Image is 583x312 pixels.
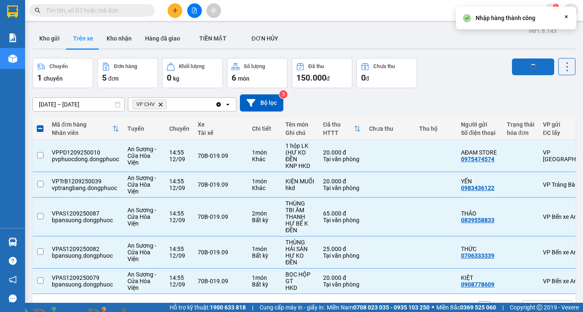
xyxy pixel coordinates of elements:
[9,257,17,265] span: question-circle
[260,303,325,312] span: Cung cấp máy in - giấy in:
[9,276,17,284] span: notification
[49,63,68,69] div: Chuyến
[66,25,115,36] span: 01 Võ Văn Truyện, KP.1, Phường 2
[563,13,570,20] svg: Close
[252,217,277,223] div: Bất kỳ
[169,246,189,252] div: 14:55
[66,28,100,48] button: Trên xe
[215,101,222,108] svg: Clear all
[461,252,494,259] div: 0706333339
[102,73,107,83] span: 5
[323,281,361,288] div: Tại văn phòng
[323,129,354,136] div: HTTT
[43,75,63,82] span: chuyến
[252,303,253,312] span: |
[108,75,119,82] span: đơn
[224,101,231,108] svg: open
[319,118,365,140] th: Toggle SortBy
[8,33,17,42] img: solution-icon
[252,185,277,191] div: Khác
[52,217,119,223] div: bpansuong.dongphuoc
[66,5,115,12] strong: ĐỒNG PHƯỚC
[240,94,283,112] button: Bộ lọc
[37,73,42,83] span: 1
[465,5,545,15] span: bphoavien.dongphuoc
[461,178,499,185] div: YẾN
[361,73,366,83] span: 0
[169,252,189,259] div: 12/09
[169,149,189,156] div: 14:55
[33,28,66,48] button: Kho gửi
[168,3,182,18] button: plus
[252,210,277,217] div: 2 món
[136,101,155,108] span: VP CHV
[460,304,496,311] strong: 0369 525 060
[7,5,18,18] img: logo-vxr
[169,185,189,191] div: 12/09
[158,102,163,107] svg: Delete
[461,129,499,136] div: Số điện thoại
[173,75,179,82] span: kg
[285,239,315,252] div: THÙNG HẢI SẢN
[419,125,453,132] div: Thu hộ
[127,146,156,166] span: An Sương - Cửa Hòa Viện
[369,125,411,132] div: Chưa thu
[461,121,499,128] div: Người gửi
[33,58,93,88] button: Chuyến1chuyến
[172,8,178,13] span: plus
[323,274,361,281] div: 20.000 đ
[461,281,494,288] div: 0908778609
[327,303,430,312] span: Miền Nam
[169,217,189,223] div: 12/09
[127,207,156,227] span: An Sương - Cửa Hòa Viện
[138,28,187,48] button: Hàng đã giao
[292,58,352,88] button: Đã thu150.000đ
[42,53,92,59] span: VPCHV1209250046
[461,149,499,156] div: AĐAM STORE
[169,281,189,288] div: 12/09
[97,58,158,88] button: Đơn hàng5đơn
[132,99,167,109] span: VP CHV, close by backspace
[436,303,496,312] span: Miền Bắc
[100,28,138,48] button: Kho nhận
[206,3,221,18] button: aim
[114,63,137,69] div: Đơn hàng
[167,73,171,83] span: 0
[52,281,119,288] div: bpansuong.dongphuoc
[210,304,246,311] strong: 1900 633 818
[52,149,119,156] div: VPPD1209250010
[9,294,17,302] span: message
[198,121,244,128] div: Xe
[285,284,315,291] div: HKD
[461,246,499,252] div: THỨC
[46,6,145,15] input: Tìm tên, số ĐT hoặc mã đơn
[179,63,204,69] div: Khối lượng
[323,246,361,252] div: 25.000 đ
[227,58,288,88] button: Số lượng6món
[285,271,315,284] div: BỌC HỘP GT
[285,252,315,266] div: HƯ KO ĐỀN
[198,213,244,220] div: 70B-019.09
[285,142,315,162] div: 1 hộp LK (HƯ KO ĐỀN
[252,252,277,259] div: Bất kỳ
[232,73,236,83] span: 6
[323,121,354,128] div: Đã thu
[127,242,156,262] span: An Sương - Cửa Hòa Viện
[191,8,197,13] span: file-add
[198,278,244,284] div: 70B-019.09
[285,220,315,233] div: HƯ BỂ K ĐỀN
[323,252,361,259] div: Tại văn phòng
[252,125,277,132] div: Chi tiết
[198,249,244,256] div: 70B-019.09
[323,185,361,191] div: Tại văn phòng
[366,75,369,82] span: đ
[187,3,202,18] button: file-add
[252,274,277,281] div: 1 món
[326,75,330,82] span: đ
[461,274,499,281] div: KIỆT
[461,156,494,162] div: 0975474574
[296,73,326,83] span: 150.000
[169,156,189,162] div: 12/09
[52,178,119,185] div: VPTrB1209250039
[285,129,315,136] div: Ghi chú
